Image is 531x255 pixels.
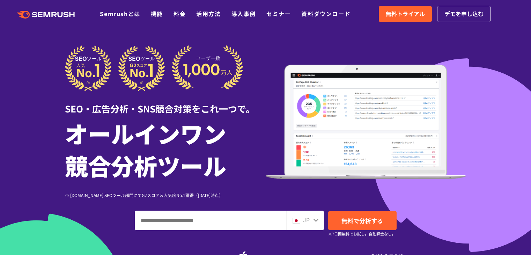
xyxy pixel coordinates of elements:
[231,9,256,18] a: 導入事例
[437,6,491,22] a: デモを申し込む
[65,117,266,181] h1: オールインワン 競合分析ツール
[303,216,310,224] span: JP
[328,231,396,237] small: ※7日間無料でお試し。自動課金なし。
[151,9,163,18] a: 機能
[100,9,140,18] a: Semrushとは
[135,211,286,230] input: ドメイン、キーワードまたはURLを入力してください
[379,6,432,22] a: 無料トライアル
[65,91,266,115] div: SEO・広告分析・SNS競合対策をこれ一つで。
[341,216,383,225] span: 無料で分析する
[196,9,221,18] a: 活用方法
[301,9,351,18] a: 資料ダウンロード
[266,9,291,18] a: セミナー
[444,9,484,19] span: デモを申し込む
[174,9,186,18] a: 料金
[328,211,397,230] a: 無料で分析する
[386,9,425,19] span: 無料トライアル
[65,192,266,198] div: ※ [DOMAIN_NAME] SEOツール部門にてG2スコア＆人気度No.1獲得（[DATE]時点）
